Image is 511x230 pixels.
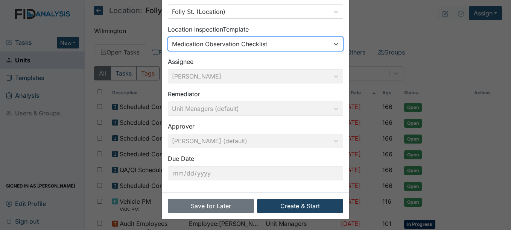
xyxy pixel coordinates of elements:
[172,7,225,16] div: Folly St. (Location)
[168,199,254,213] button: Save for Later
[168,57,193,66] label: Assignee
[168,122,195,131] label: Approver
[168,154,194,163] label: Due Date
[257,199,343,213] button: Create & Start
[168,25,249,34] label: Location Inspection Template
[168,89,200,98] label: Remediator
[172,39,267,48] div: Medication Observation Checklist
